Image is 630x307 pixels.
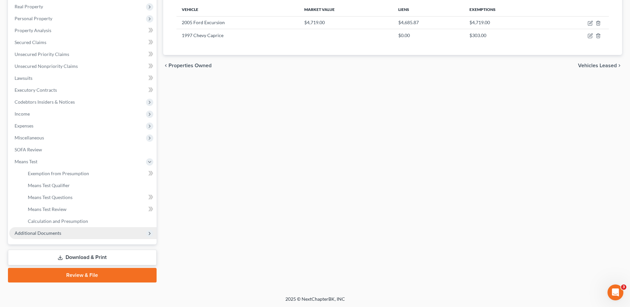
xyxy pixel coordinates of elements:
[28,171,89,176] span: Exemption from Presumption
[176,3,299,16] th: Vehicle
[23,215,157,227] a: Calculation and Presumption
[15,123,33,128] span: Expenses
[8,250,157,265] a: Download & Print
[163,63,169,68] i: chevron_left
[578,63,617,68] span: Vehicles Leased
[15,99,75,105] span: Codebtors Insiders & Notices
[15,230,61,236] span: Additional Documents
[15,111,30,117] span: Income
[621,284,626,290] span: 3
[169,63,212,68] span: Properties Owned
[393,29,464,42] td: $0.00
[23,203,157,215] a: Means Test Review
[28,182,70,188] span: Means Test Qualifier
[9,72,157,84] a: Lawsuits
[15,16,52,21] span: Personal Property
[299,16,393,29] td: $4,719.00
[9,84,157,96] a: Executory Contracts
[163,63,212,68] button: chevron_left Properties Owned
[464,16,548,29] td: $4,719.00
[15,4,43,9] span: Real Property
[9,48,157,60] a: Unsecured Priority Claims
[15,27,51,33] span: Property Analysis
[15,75,32,81] span: Lawsuits
[607,284,623,300] iframe: Intercom live chat
[393,16,464,29] td: $4,685.87
[15,51,69,57] span: Unsecured Priority Claims
[15,135,44,140] span: Miscellaneous
[9,25,157,36] a: Property Analysis
[299,3,393,16] th: Market Value
[9,60,157,72] a: Unsecured Nonpriority Claims
[617,63,622,68] i: chevron_right
[23,179,157,191] a: Means Test Qualifier
[15,39,46,45] span: Secured Claims
[15,87,57,93] span: Executory Contracts
[23,168,157,179] a: Exemption from Presumption
[464,29,548,42] td: $303.00
[8,268,157,282] a: Review & File
[15,63,78,69] span: Unsecured Nonpriority Claims
[176,16,299,29] td: 2005 Ford Excursion
[9,144,157,156] a: SOFA Review
[28,194,73,200] span: Means Test Questions
[28,206,67,212] span: Means Test Review
[393,3,464,16] th: Liens
[23,191,157,203] a: Means Test Questions
[578,63,622,68] button: Vehicles Leased chevron_right
[15,159,37,164] span: Means Test
[464,3,548,16] th: Exemptions
[15,147,42,152] span: SOFA Review
[9,36,157,48] a: Secured Claims
[176,29,299,42] td: 1997 Chevy Caprice
[28,218,88,224] span: Calculation and Presumption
